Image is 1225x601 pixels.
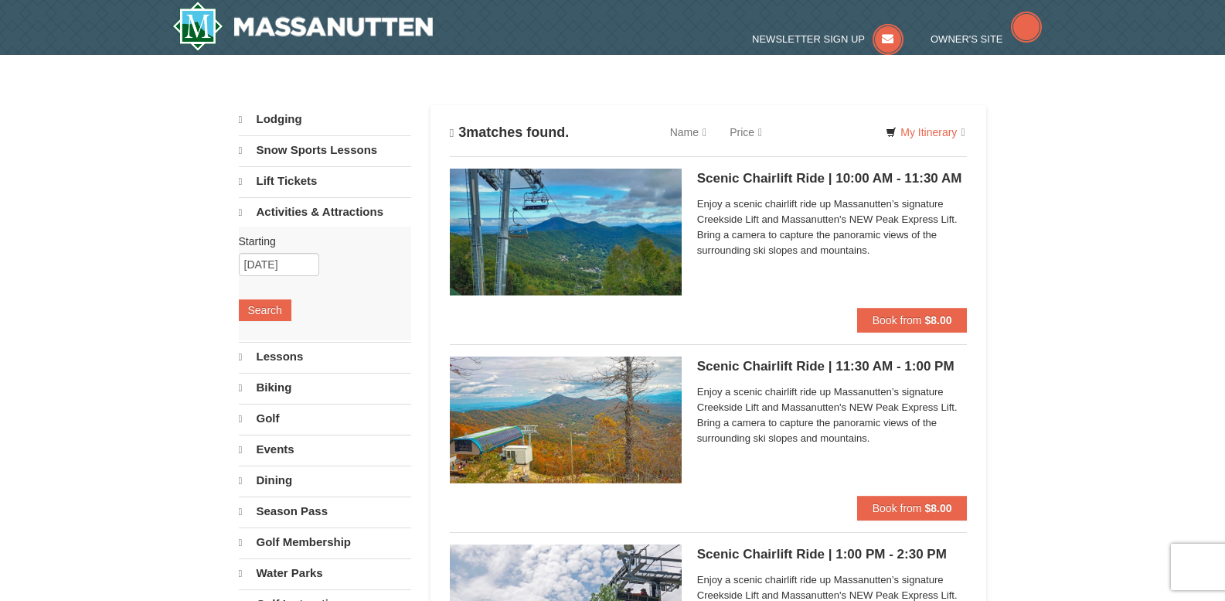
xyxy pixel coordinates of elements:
[239,197,411,227] a: Activities & Attractions
[239,299,291,321] button: Search
[697,359,968,374] h5: Scenic Chairlift Ride | 11:30 AM - 1:00 PM
[239,466,411,495] a: Dining
[857,308,968,333] button: Book from $8.00
[697,384,968,446] span: Enjoy a scenic chairlift ride up Massanutten’s signature Creekside Lift and Massanutten's NEW Pea...
[697,171,968,186] h5: Scenic Chairlift Ride | 10:00 AM - 11:30 AM
[931,33,1042,45] a: Owner's Site
[450,169,682,295] img: 24896431-1-a2e2611b.jpg
[857,496,968,521] button: Book from $8.00
[239,135,411,165] a: Snow Sports Lessons
[924,502,951,514] strong: $8.00
[752,33,865,45] span: Newsletter Sign Up
[931,33,1003,45] span: Owner's Site
[239,373,411,402] a: Biking
[697,547,968,562] h5: Scenic Chairlift Ride | 1:00 PM - 2:30 PM
[239,234,400,249] label: Starting
[239,105,411,134] a: Lodging
[873,314,922,326] span: Book from
[239,404,411,433] a: Golf
[873,502,922,514] span: Book from
[658,117,718,148] a: Name
[239,497,411,526] a: Season Pass
[752,33,903,45] a: Newsletter Sign Up
[924,314,951,326] strong: $8.00
[697,196,968,258] span: Enjoy a scenic chairlift ride up Massanutten’s signature Creekside Lift and Massanutten's NEW Pea...
[172,2,434,51] img: Massanutten Resort Logo
[239,528,411,557] a: Golf Membership
[450,357,682,483] img: 24896431-13-a88f1aaf.jpg
[239,558,411,588] a: Water Parks
[239,435,411,464] a: Events
[239,342,411,371] a: Lessons
[239,166,411,196] a: Lift Tickets
[172,2,434,51] a: Massanutten Resort
[876,121,975,144] a: My Itinerary
[718,117,774,148] a: Price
